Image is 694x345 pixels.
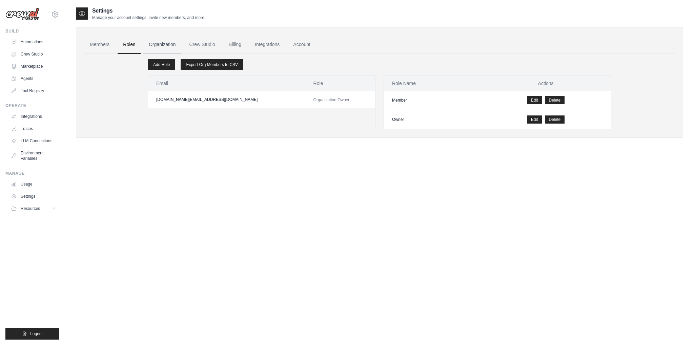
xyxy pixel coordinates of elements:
a: Environment Variables [8,148,59,164]
a: Settings [8,191,59,202]
a: Marketplace [8,61,59,72]
a: Crew Studio [8,49,59,60]
h2: Settings [92,7,205,15]
span: Organization Owner [313,98,350,102]
a: Organization [143,36,181,54]
a: Roles [118,36,141,54]
span: Logout [30,331,43,337]
a: Edit [527,96,542,104]
a: Account [288,36,316,54]
div: Manage [5,171,59,176]
a: Agents [8,73,59,84]
a: Integrations [249,36,285,54]
a: Automations [8,37,59,47]
button: Resources [8,203,59,214]
a: Usage [8,179,59,190]
button: Logout [5,328,59,340]
span: Resources [21,206,40,211]
div: Operate [5,103,59,108]
td: Member [384,91,481,110]
a: Integrations [8,111,59,122]
a: Crew Studio [184,36,221,54]
a: Billing [223,36,247,54]
a: Tool Registry [8,85,59,96]
td: [DOMAIN_NAME][EMAIL_ADDRESS][DOMAIN_NAME] [148,91,305,108]
a: Edit [527,115,542,124]
p: Manage your account settings, invite new members, and more. [92,15,205,20]
button: Delete [545,96,565,104]
a: Export Org Members to CSV [181,59,243,70]
a: Members [84,36,115,54]
div: Build [5,28,59,34]
a: Add Role [148,59,175,70]
th: Role Name [384,76,481,91]
th: Actions [481,76,611,91]
img: Logo [5,8,39,21]
a: Traces [8,123,59,134]
td: Owner [384,110,481,129]
th: Email [148,76,305,91]
th: Role [305,76,375,91]
button: Delete [545,115,565,124]
a: LLM Connections [8,135,59,146]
